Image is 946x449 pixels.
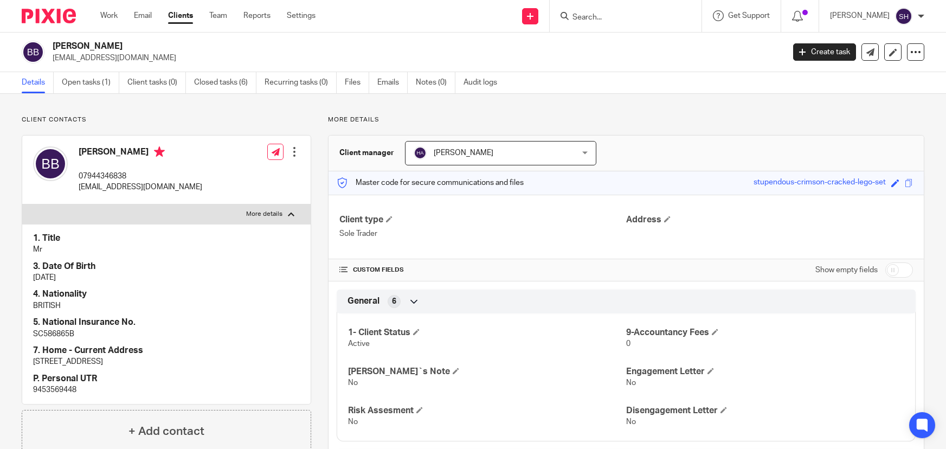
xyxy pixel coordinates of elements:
p: 07944346838 [79,171,202,182]
h4: Address [626,214,913,226]
img: Pixie [22,9,76,23]
img: svg%3E [33,146,68,181]
span: [PERSON_NAME] [434,149,493,157]
p: [EMAIL_ADDRESS][DOMAIN_NAME] [79,182,202,193]
p: Sole Trader [339,228,626,239]
p: Master code for secure communications and files [337,177,524,188]
img: svg%3E [895,8,912,25]
label: Show empty fields [815,265,878,275]
input: Search [571,13,669,23]
h4: [PERSON_NAME]`s Note [348,366,626,377]
p: SC586865B [33,329,300,339]
p: BRITISH [33,300,300,311]
h3: Client manager [339,147,394,158]
div: stupendous-crimson-cracked-lego-set [754,177,886,189]
h4: 1. Title [33,233,300,244]
p: [STREET_ADDRESS] [33,356,300,367]
h4: 9-Accountancy Fees [626,327,904,338]
h2: [PERSON_NAME] [53,41,632,52]
span: General [347,296,379,307]
a: Client tasks (0) [127,72,186,93]
img: svg%3E [414,146,427,159]
p: [DATE] [33,272,300,283]
span: No [626,418,636,426]
h4: Engagement Letter [626,366,904,377]
span: No [348,379,358,387]
a: Reports [243,10,271,21]
a: Settings [287,10,316,21]
h4: Risk Assesment [348,405,626,416]
span: Get Support [728,12,770,20]
h4: Client type [339,214,626,226]
span: No [348,418,358,426]
p: Mr [33,244,300,255]
a: Email [134,10,152,21]
a: Create task [793,43,856,61]
h4: 4. Nationality [33,288,300,300]
h4: 5. National Insurance No. [33,317,300,328]
h4: P. Personal UTR [33,373,300,384]
h4: 7. Home - Current Address [33,345,300,356]
a: Emails [377,72,408,93]
a: Open tasks (1) [62,72,119,93]
span: 6 [392,296,396,307]
p: More details [246,210,282,219]
img: svg%3E [22,41,44,63]
h4: 1- Client Status [348,327,626,338]
p: More details [328,116,924,124]
a: Work [100,10,118,21]
a: Closed tasks (6) [194,72,256,93]
span: Active [348,340,370,348]
p: [PERSON_NAME] [830,10,890,21]
span: 0 [626,340,630,348]
a: Files [345,72,369,93]
i: Primary [154,146,165,157]
h4: [PERSON_NAME] [79,146,202,160]
h4: CUSTOM FIELDS [339,266,626,274]
h4: 3. Date Of Birth [33,261,300,272]
a: Recurring tasks (0) [265,72,337,93]
a: Clients [168,10,193,21]
a: Notes (0) [416,72,455,93]
a: Team [209,10,227,21]
p: [EMAIL_ADDRESS][DOMAIN_NAME] [53,53,777,63]
a: Audit logs [464,72,505,93]
span: No [626,379,636,387]
a: Details [22,72,54,93]
h4: Disengagement Letter [626,405,904,416]
p: Client contacts [22,116,311,124]
h4: + Add contact [128,423,204,440]
p: 9453569448 [33,384,300,395]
